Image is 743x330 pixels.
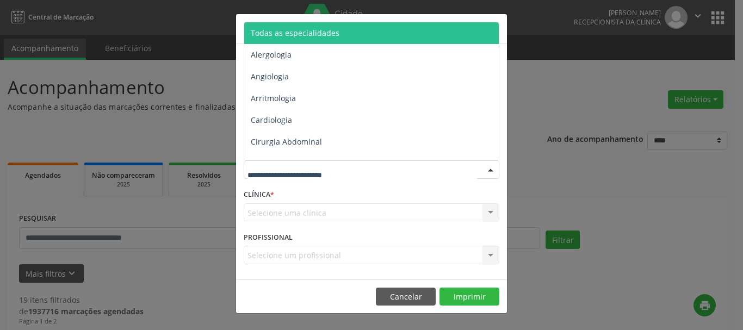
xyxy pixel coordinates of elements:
button: Close [485,14,507,41]
h5: Relatório de agendamentos [244,22,368,36]
span: Todas as especialidades [251,28,339,38]
button: Cancelar [376,288,436,306]
button: Imprimir [439,288,499,306]
span: Cirurgia Abdominal [251,136,322,147]
span: Arritmologia [251,93,296,103]
label: PROFISSIONAL [244,229,293,246]
span: Alergologia [251,49,292,60]
label: CLÍNICA [244,186,274,203]
span: Angiologia [251,71,289,82]
span: Cardiologia [251,115,292,125]
span: Cirurgia Bariatrica [251,158,318,169]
